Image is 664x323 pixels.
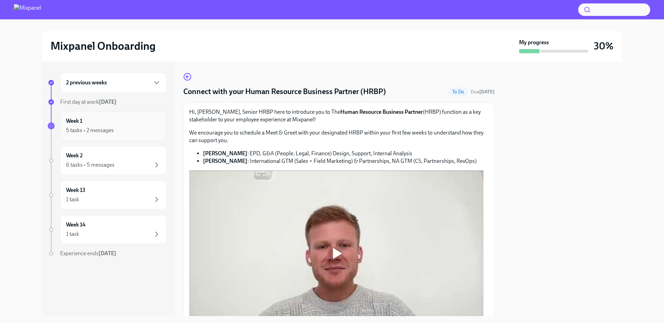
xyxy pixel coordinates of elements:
[60,73,167,93] div: 2 previous weeks
[60,250,116,257] span: Experience ends
[382,109,404,115] strong: Business
[471,89,495,95] span: Due
[66,230,79,238] div: 1 task
[66,152,83,159] h6: Week 2
[448,89,468,94] span: To Do
[60,99,117,105] span: First day at work
[203,150,247,157] strong: [PERSON_NAME]
[479,89,495,95] strong: [DATE]
[203,150,489,157] li: : EPD, G&A (People, Legal, Finance) Design, Support, Internal Analysis
[48,146,167,175] a: Week 26 tasks • 5 messages
[50,39,156,53] h2: Mixpanel Onboarding
[66,161,114,169] div: 6 tasks • 5 messages
[14,4,41,15] img: Mixpanel
[48,98,167,106] a: First day at work[DATE]
[405,109,423,115] strong: Partner
[519,39,549,46] strong: My progress
[66,117,82,125] h6: Week 1
[48,215,167,244] a: Week 141 task
[183,86,386,97] h4: Connect with your Human Resource Business Partner (HRBP)
[66,127,114,134] div: 5 tasks • 2 messages
[66,79,107,86] h6: 2 previous weeks
[203,157,489,165] li: : International GTM (Sales + Field Marketing) & Partnerships, NA GTM (CS, Partnerships, RevOps)
[66,186,85,194] h6: Week 13
[594,40,614,52] h3: 30%
[48,111,167,140] a: Week 15 tasks • 2 messages
[99,99,117,105] strong: [DATE]
[189,129,489,144] p: We encourage you to schedule a Meet & Greet with your designated HRBP within your first few weeks...
[66,221,85,229] h6: Week 14
[99,250,116,257] strong: [DATE]
[359,109,381,115] strong: Resource
[189,108,489,123] p: Hi, [PERSON_NAME], Senior HRBP here to introduce you to The (HRBP) function as a key stakeholder ...
[203,158,247,164] strong: [PERSON_NAME]
[340,109,358,115] strong: Human
[471,89,495,95] span: September 30th, 2025 10:00
[48,181,167,210] a: Week 131 task
[66,196,79,203] div: 1 task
